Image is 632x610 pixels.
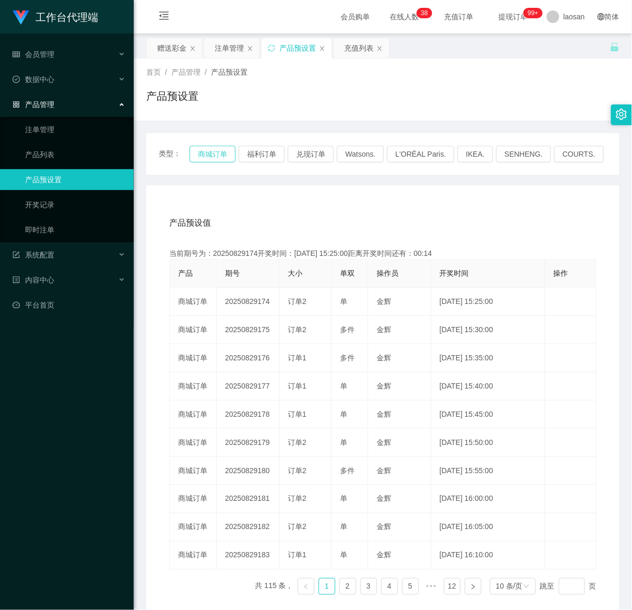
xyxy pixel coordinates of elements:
[288,410,307,418] span: 订单1
[157,38,186,58] div: 赠送彩金
[146,68,161,76] span: 首页
[13,276,20,284] i: 图标: profile
[13,295,125,315] a: 图标: dashboard平台首页
[159,146,190,162] span: 类型：
[368,288,431,316] td: 金辉
[403,579,418,594] a: 5
[36,1,98,34] h1: 工作台代理端
[340,495,347,503] span: 单
[170,513,217,542] td: 商城订单
[439,13,479,20] span: 充值订单
[268,44,275,52] i: 图标: sync
[340,269,355,277] span: 单双
[279,38,316,58] div: 产品预设置
[288,325,307,334] span: 订单2
[368,513,431,542] td: 金辉
[170,457,217,485] td: 商城订单
[211,68,248,76] span: 产品预设置
[423,578,440,595] span: •••
[417,8,432,18] sup: 38
[170,485,217,513] td: 商城订单
[431,457,545,485] td: [DATE] 15:55:00
[387,146,454,162] button: L'ORÉAL Paris.
[170,542,217,570] td: 商城订单
[340,523,347,531] span: 单
[494,13,533,20] span: 提现订单
[319,578,335,595] li: 1
[425,8,428,18] p: 8
[361,579,377,594] a: 3
[496,579,523,594] div: 10 条/页
[431,429,545,457] td: [DATE] 15:50:00
[217,429,279,457] td: 20250829179
[298,578,314,595] li: 上一页
[523,583,530,591] i: 图标: down
[385,13,425,20] span: 在线人数
[25,119,125,140] a: 注单管理
[239,146,285,162] button: 福利订单
[13,50,54,58] span: 会员管理
[340,466,355,475] span: 多件
[344,38,373,58] div: 充值列表
[288,438,307,447] span: 订单2
[288,523,307,531] span: 订单2
[431,316,545,344] td: [DATE] 15:30:00
[169,217,211,229] span: 产品预设值
[247,45,253,52] i: 图标: close
[616,109,627,120] i: 图标: setting
[255,578,294,595] li: 共 115 条，
[13,13,98,21] a: 工作台代理端
[421,8,425,18] p: 3
[169,248,596,259] div: 当前期号为：20250829174开奖时间：[DATE] 15:25:00距离开奖时间还有：00:14
[13,101,20,108] i: 图标: appstore-o
[360,578,377,595] li: 3
[431,372,545,401] td: [DATE] 15:40:00
[217,513,279,542] td: 20250829182
[319,45,325,52] i: 图标: close
[13,276,54,284] span: 内容中心
[340,382,347,390] span: 单
[288,354,307,362] span: 订单1
[458,146,493,162] button: IKEA.
[13,100,54,109] span: 产品管理
[554,146,604,162] button: COURTS.
[288,146,334,162] button: 兑现订单
[170,288,217,316] td: 商城订单
[402,578,419,595] li: 5
[368,542,431,570] td: 金辉
[368,429,431,457] td: 金辉
[368,372,431,401] td: 金辉
[440,269,469,277] span: 开奖时间
[337,146,384,162] button: Watsons.
[225,269,240,277] span: 期号
[368,485,431,513] td: 金辉
[217,344,279,372] td: 20250829176
[288,269,302,277] span: 大小
[431,513,545,542] td: [DATE] 16:05:00
[431,542,545,570] td: [DATE] 16:10:00
[13,51,20,58] i: 图标: table
[496,146,551,162] button: SENHENG.
[13,75,54,84] span: 数据中心
[205,68,207,76] span: /
[288,495,307,503] span: 订单2
[431,288,545,316] td: [DATE] 15:25:00
[170,401,217,429] td: 商城订单
[217,316,279,344] td: 20250829175
[13,251,54,259] span: 系统配置
[170,372,217,401] td: 商城订单
[13,76,20,83] i: 图标: check-circle-o
[470,584,476,590] i: 图标: right
[431,401,545,429] td: [DATE] 15:45:00
[146,1,182,34] i: 图标: menu-fold
[217,542,279,570] td: 20250829183
[340,438,347,447] span: 单
[288,382,307,390] span: 订单1
[465,578,482,595] li: 下一页
[431,344,545,372] td: [DATE] 15:35:00
[25,219,125,240] a: 即时注单
[146,88,198,104] h1: 产品预设置
[170,344,217,372] td: 商城订单
[190,146,236,162] button: 商城订单
[13,10,29,25] img: logo.9652507e.png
